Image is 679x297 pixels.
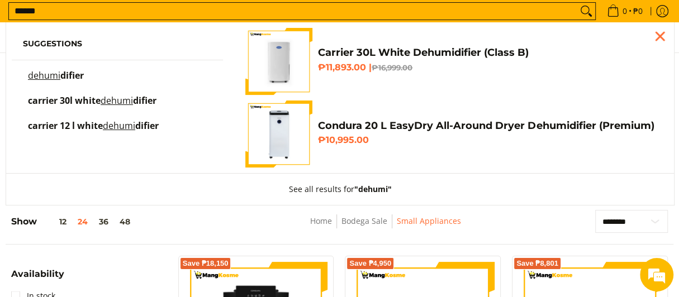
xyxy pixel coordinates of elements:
textarea: Type your message and hit 'Enter' [6,187,213,226]
button: 36 [93,217,114,226]
a: carrier-30-liter-dehumidier-premium-full-view-mang-kosme Carrier 30L White Dehumidifier (Class B)... [245,28,657,95]
summary: Open [11,270,64,287]
del: ₱16,999.00 [372,63,412,72]
button: Search [577,3,595,20]
span: difier [135,119,159,132]
h5: Show [11,216,136,227]
span: difier [60,69,84,82]
button: 48 [114,217,136,226]
a: Bodega Sale [341,215,387,226]
span: carrier 12 l white [28,119,103,132]
a: dehumidifier [23,71,212,91]
mark: dehumi [28,69,60,82]
span: Availability [11,270,64,279]
span: Save ₱4,950 [349,260,391,267]
button: 12 [37,217,72,226]
button: 24 [72,217,93,226]
span: • [604,5,646,17]
a: carrier 30l white dehumidifier [23,97,212,116]
strong: "dehumi" [354,184,392,194]
mark: dehumi [101,94,133,107]
span: 0 [621,7,629,15]
a: carrier 12 l white dehumidifier [23,122,212,141]
span: carrier 30l white [28,94,101,107]
span: Save ₱8,801 [516,260,558,267]
div: Chat with us now [58,63,188,77]
p: dehumidifier [28,71,84,91]
img: https://mangkosme.com/products/condura-20-l-easydry-all-around-dryer-dehumidifier-premium [245,100,312,167]
a: Small Appliances [397,215,461,226]
a: Home [310,215,332,226]
h6: Suggestions [23,39,212,49]
a: https://mangkosme.com/products/condura-20-l-easydry-all-around-dryer-dehumidifier-premium Condura... [245,100,657,167]
span: difier [133,94,156,107]
span: Save ₱18,150 [183,260,229,267]
p: carrier 12 l white dehumidifier [28,122,159,141]
p: carrier 30l white dehumidifier [28,97,156,116]
div: Close pop up [652,28,668,45]
button: See all results for"dehumi" [278,174,403,205]
h4: Carrier 30L White Dehumidifier (Class B) [318,46,657,59]
h6: ₱10,995.00 [318,135,657,146]
h4: Condura 20 L EasyDry All-Around Dryer Dehumidifier (Premium) [318,119,657,132]
nav: Breadcrumbs [232,214,539,239]
mark: dehumi [103,119,135,132]
h6: ₱11,893.00 | [318,62,657,74]
div: Minimize live chat window [183,6,210,32]
span: ₱0 [631,7,644,15]
span: We're online! [65,82,154,194]
img: carrier-30-liter-dehumidier-premium-full-view-mang-kosme [245,28,312,95]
